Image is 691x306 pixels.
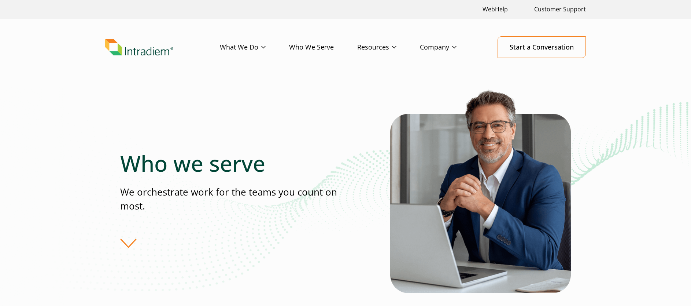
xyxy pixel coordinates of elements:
a: Company [420,37,480,58]
a: Link to homepage of Intradiem [105,39,220,56]
a: Start a Conversation [498,36,586,58]
img: Who Intradiem Serves [390,87,571,293]
a: Link opens in a new window [480,1,511,17]
a: Who We Serve [289,37,357,58]
p: We orchestrate work for the teams you count on most. [120,185,345,213]
a: What We Do [220,37,289,58]
a: Customer Support [531,1,589,17]
h1: Who we serve [120,150,345,176]
a: Resources [357,37,420,58]
img: Intradiem [105,39,173,56]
